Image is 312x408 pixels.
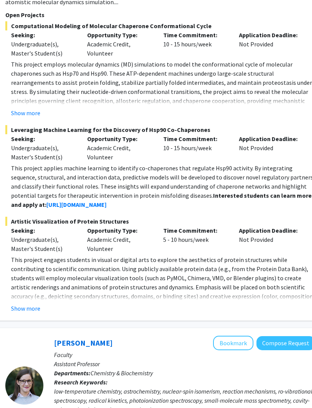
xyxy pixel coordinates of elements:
a: [PERSON_NAME] [54,338,113,347]
div: 10 - 15 hours/week [158,134,234,161]
p: Opportunity Type: [87,134,152,143]
p: Opportunity Type: [87,30,152,39]
button: Add Leah Dodson to Bookmarks [213,335,253,350]
div: Academic Credit, Volunteer [81,134,158,161]
div: 5 - 10 hours/week [158,225,234,253]
p: Application Deadline: [239,225,304,235]
div: Not Provided [233,134,309,161]
span: Chemistry & Biochemistry [91,369,153,376]
iframe: Chat [6,374,32,402]
p: Seeking: [11,30,76,39]
b: Research Keywords: [54,378,108,386]
div: Undergraduate(s), Master's Student(s) [11,39,76,57]
div: Undergraduate(s), Master's Student(s) [11,143,76,161]
button: Show more [11,108,40,117]
div: Academic Credit, Volunteer [81,30,158,57]
p: Time Commitment: [163,225,228,235]
p: Application Deadline: [239,134,304,143]
p: Time Commitment: [163,134,228,143]
p: Opportunity Type: [87,225,152,235]
div: Not Provided [233,30,309,57]
p: Seeking: [11,134,76,143]
b: Departments: [54,369,91,376]
button: Show more [11,303,40,313]
p: Application Deadline: [239,30,304,39]
p: Seeking: [11,225,76,235]
div: Academic Credit, Volunteer [81,225,158,253]
a: [URL][DOMAIN_NAME] [46,200,107,208]
div: Undergraduate(s), Master's Student(s) [11,235,76,253]
div: 10 - 15 hours/week [158,30,234,57]
p: Time Commitment: [163,30,228,39]
div: Not Provided [233,225,309,253]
